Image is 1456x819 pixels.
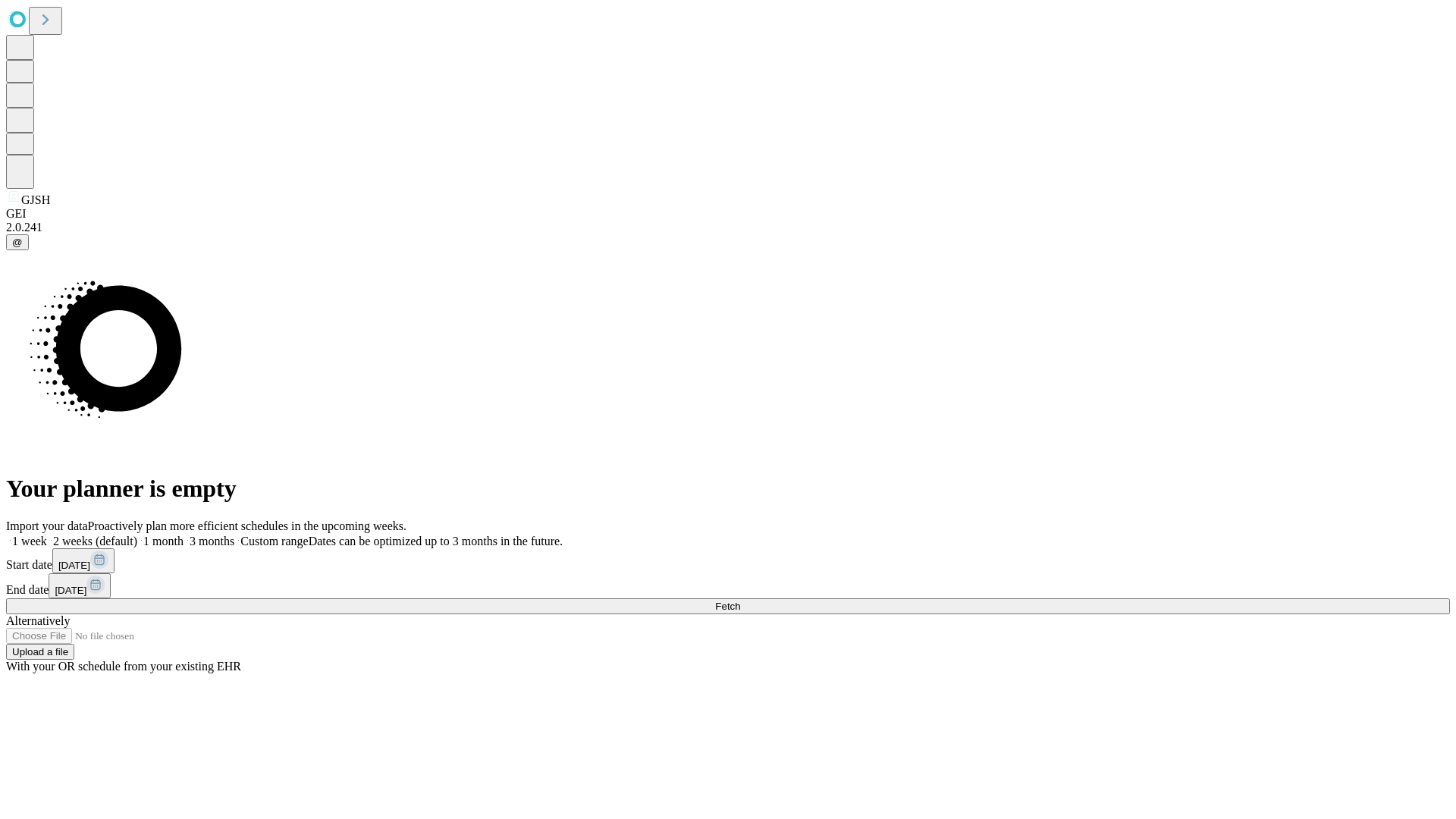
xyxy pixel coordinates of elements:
span: 1 week [12,535,47,548]
span: Dates can be optimized up to 3 months in the future. [309,535,563,548]
span: 1 month [143,535,184,548]
button: [DATE] [52,548,115,573]
span: 3 months [190,535,234,548]
button: [DATE] [49,573,111,598]
div: 2.0.241 [6,221,1450,234]
span: With your OR schedule from your existing EHR [6,660,241,673]
span: Custom range [240,535,308,548]
span: Proactively plan more efficient schedules in the upcoming weeks. [88,519,406,532]
div: GEI [6,207,1450,221]
span: GJSH [21,193,50,206]
div: End date [6,573,1450,598]
h1: Your planner is empty [6,475,1450,503]
span: 2 weeks (default) [53,535,137,548]
button: Upload a file [6,644,74,660]
button: @ [6,234,29,250]
span: [DATE] [58,560,90,571]
span: @ [12,237,23,248]
span: Import your data [6,519,88,532]
div: Start date [6,548,1450,573]
span: [DATE] [55,585,86,596]
span: Alternatively [6,614,70,627]
span: Fetch [715,601,740,612]
button: Fetch [6,598,1450,614]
